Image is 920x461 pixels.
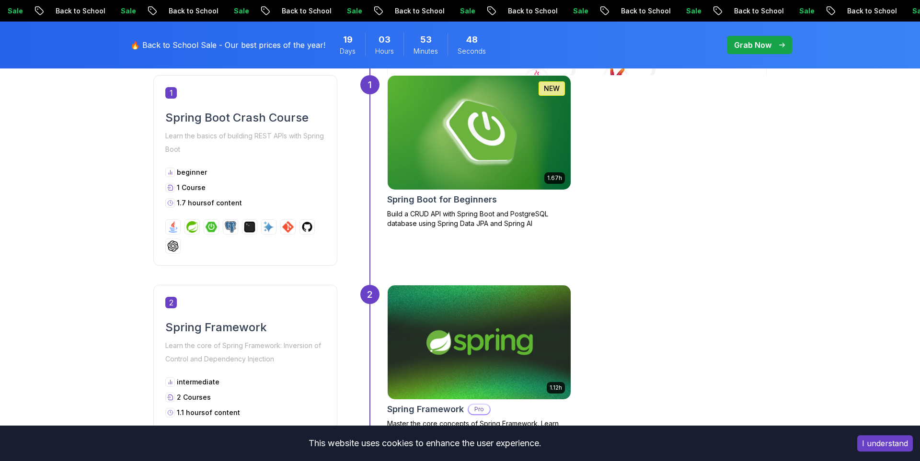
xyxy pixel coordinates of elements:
img: spring logo [186,221,198,233]
p: Back to School [386,6,451,16]
span: Seconds [458,46,486,56]
img: spring-boot logo [206,221,217,233]
img: Spring Framework card [388,285,571,399]
div: 2 [360,285,379,304]
span: 3 Hours [379,33,391,46]
p: NEW [544,84,560,93]
a: Spring Framework card1.12hSpring FrameworkProMaster the core concepts of Spring Framework. Learn ... [387,285,571,457]
h2: Spring Framework [165,320,325,335]
p: intermediate [177,377,219,387]
img: git logo [282,221,294,233]
p: Sale [338,6,369,16]
p: Sale [451,6,482,16]
p: Build a CRUD API with Spring Boot and PostgreSQL database using Spring Data JPA and Spring AI [387,209,571,228]
span: Minutes [414,46,438,56]
p: Learn the basics of building REST APIs with Spring Boot [165,129,325,156]
p: Back to School [273,6,338,16]
span: Days [340,46,356,56]
img: chatgpt logo [167,240,179,252]
p: 1.12h [550,384,562,392]
p: Sale [791,6,821,16]
p: Back to School [612,6,678,16]
span: 53 Minutes [420,33,432,46]
h2: Spring Framework [387,403,464,416]
span: 1 [165,87,177,99]
div: 1 [360,75,379,94]
button: Accept cookies [857,435,913,451]
p: 1.7 hours of content [177,198,242,208]
img: postgres logo [225,221,236,233]
p: Sale [564,6,595,16]
span: Hours [375,46,394,56]
p: Sale [225,6,256,16]
p: Back to School [160,6,225,16]
div: This website uses cookies to enhance the user experience. [7,433,843,454]
p: Master the core concepts of Spring Framework. Learn about Inversion of Control, Dependency Inject... [387,419,571,457]
span: 48 Seconds [466,33,478,46]
p: Back to School [47,6,112,16]
img: Spring Boot for Beginners card [388,76,571,190]
p: Pro [469,405,490,414]
span: 2 Courses [177,393,211,401]
img: github logo [301,221,313,233]
span: 1 Course [177,183,206,191]
p: Sale [112,6,143,16]
h2: Spring Boot for Beginners [387,193,497,206]
img: terminal logo [244,221,255,233]
span: 2 [165,297,177,308]
p: Sale [678,6,708,16]
p: Back to School [499,6,564,16]
p: 1.67h [547,174,562,182]
p: beginner [177,168,207,177]
p: Back to School [725,6,791,16]
span: 19 Days [343,33,353,46]
p: Learn the core of Spring Framework: Inversion of Control and Dependency Injection [165,339,325,366]
img: ai logo [263,221,275,233]
p: Grab Now [734,39,771,51]
img: java logo [167,221,179,233]
p: 🔥 Back to School Sale - Our best prices of the year! [130,39,325,51]
p: 1.1 hours of content [177,408,240,417]
p: Back to School [839,6,904,16]
a: Spring Boot for Beginners card1.67hNEWSpring Boot for BeginnersBuild a CRUD API with Spring Boot ... [387,75,571,228]
h2: Spring Boot Crash Course [165,110,325,125]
